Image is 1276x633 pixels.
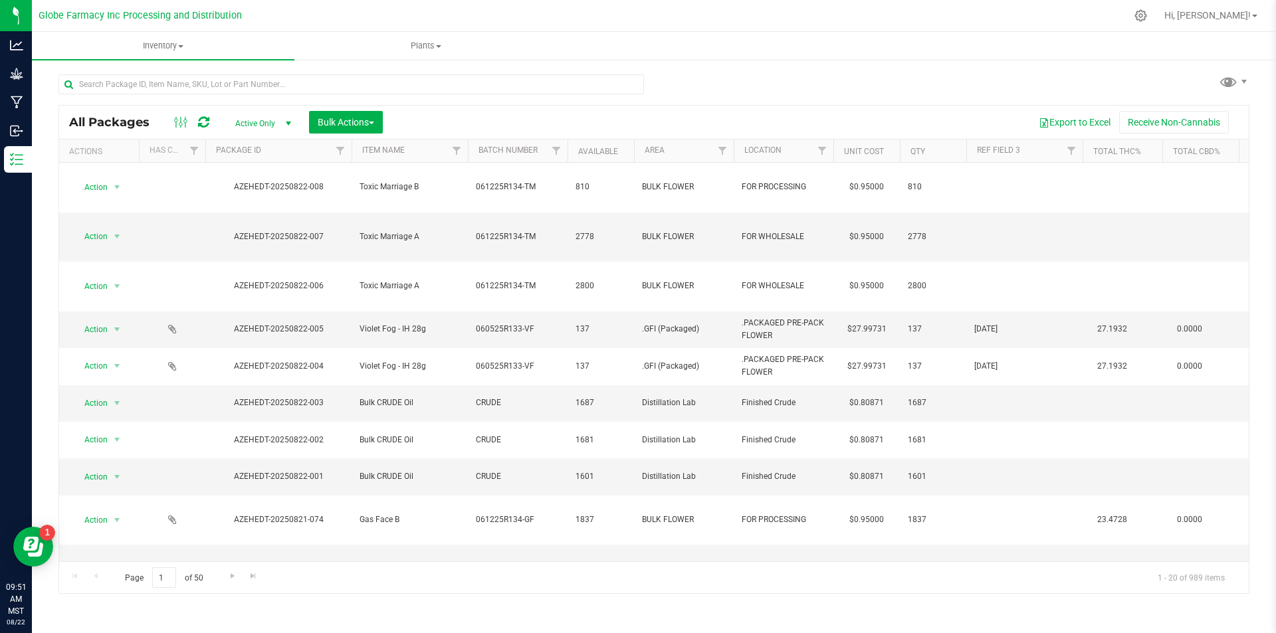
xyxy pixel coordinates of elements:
[39,525,55,541] iframe: Resource center unread badge
[642,470,726,483] span: Distillation Lab
[642,360,726,373] span: .GFI (Packaged)
[744,145,782,155] a: Location
[109,394,126,412] span: select
[742,434,825,446] span: Finished Crude
[109,320,126,339] span: select
[360,470,460,483] span: Bulk CRUDE Oil
[908,323,958,335] span: 137
[216,145,261,155] a: Package ID
[1119,111,1229,134] button: Receive Non-Cannabis
[109,227,126,246] span: select
[908,397,958,409] span: 1687
[72,511,108,529] span: Action
[109,468,126,486] span: select
[32,32,294,60] a: Inventory
[109,560,126,579] span: select
[10,96,23,109] inline-svg: Manufacturing
[72,357,108,375] span: Action
[576,230,626,243] span: 2778
[203,323,354,335] div: AZEHEDT-20250822-005
[977,145,1020,155] a: Ref Field 3
[833,262,900,312] td: $0.95000
[295,40,556,52] span: Plants
[72,178,108,197] span: Action
[742,353,825,379] span: .PACKAGED PRE-PACK FLOWER
[109,277,126,296] span: select
[10,67,23,80] inline-svg: Grow
[32,40,294,52] span: Inventory
[642,434,726,446] span: Distillation Lab
[1170,510,1209,529] span: 0.0000
[974,323,1075,335] span: [DATE]
[360,323,460,335] span: Violet Fog - IH 28g
[203,470,354,483] div: AZEHEDT-20250822-001
[578,147,618,156] a: Available
[908,470,958,483] span: 1601
[576,513,626,526] span: 1837
[362,145,405,155] a: Item Name
[114,567,214,588] span: Page of 50
[833,163,900,213] td: $0.95000
[58,74,644,94] input: Search Package ID, Item Name, SKU, Lot or Part Number...
[72,430,108,449] span: Action
[476,360,560,373] span: 060525R133-VF
[69,115,163,130] span: All Packages
[1170,560,1209,579] span: 0.0000
[152,567,176,588] input: 1
[910,147,925,156] a: Qty
[1061,139,1083,162] a: Filter
[360,397,460,409] span: Bulk CRUDE Oil
[309,111,383,134] button: Bulk Actions
[576,181,626,193] span: 810
[833,312,900,348] td: $27.99731
[908,230,958,243] span: 2778
[69,147,134,156] div: Actions
[576,434,626,446] span: 1681
[1170,319,1209,339] span: 0.0000
[742,181,825,193] span: FOR PROCESSING
[330,139,352,162] a: Filter
[974,360,1075,373] span: [DATE]
[844,147,884,156] a: Unit Cost
[833,496,900,545] td: $0.95000
[72,227,108,246] span: Action
[10,153,23,166] inline-svg: Inventory
[742,317,825,342] span: .PACKAGED PRE-PACK FLOWER
[712,139,734,162] a: Filter
[109,511,126,529] span: select
[642,230,726,243] span: BULK FLOWER
[72,468,108,486] span: Action
[6,617,26,627] p: 08/22
[576,397,626,409] span: 1687
[908,181,958,193] span: 810
[360,230,460,243] span: Toxic Marriage A
[10,39,23,52] inline-svg: Analytics
[294,32,557,60] a: Plants
[742,280,825,292] span: FOR WHOLESALE
[742,470,825,483] span: Finished Crude
[1091,510,1134,529] span: 23.4728
[476,434,560,446] span: CRUDE
[908,434,958,446] span: 1681
[203,280,354,292] div: AZEHEDT-20250822-006
[244,567,263,585] a: Go to the last page
[109,357,126,375] span: select
[203,434,354,446] div: AZEHEDT-20250822-002
[1091,319,1134,339] span: 27.1932
[476,280,560,292] span: 061225R134-TM
[10,124,23,137] inline-svg: Inbound
[546,139,568,162] a: Filter
[476,470,560,483] span: CRUDE
[476,397,560,409] span: CRUDE
[203,397,354,409] div: AZEHEDT-20250822-003
[1164,10,1251,21] span: Hi, [PERSON_NAME]!
[1093,147,1141,156] a: Total THC%
[576,470,626,483] span: 1601
[908,360,958,373] span: 137
[1173,147,1220,156] a: Total CBD%
[908,280,958,292] span: 2800
[183,139,205,162] a: Filter
[642,280,726,292] span: BULK FLOWER
[72,320,108,339] span: Action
